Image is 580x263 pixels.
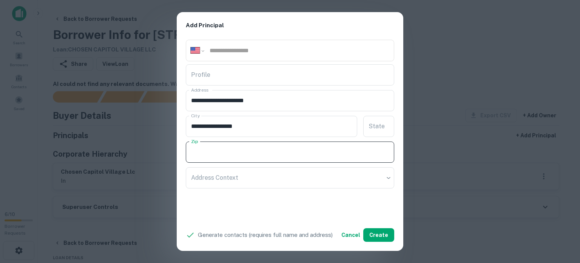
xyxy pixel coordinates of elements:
iframe: Chat Widget [542,202,580,239]
label: Zip [191,138,198,145]
p: Generate contacts (requires full name and address) [198,230,333,240]
h2: Add Principal [177,12,403,39]
button: Cancel [338,228,363,242]
button: Create [363,228,394,242]
label: City [191,112,200,119]
label: Address [191,87,208,93]
div: ​ [186,167,394,188]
